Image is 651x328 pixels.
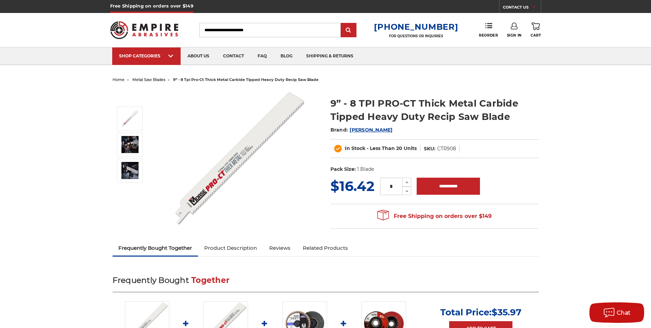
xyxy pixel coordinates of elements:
span: Cart [531,33,541,38]
a: Related Products [297,241,354,256]
span: - Less Than [367,145,395,151]
button: Chat [589,302,644,323]
span: 9” - 8 tpi pro-ct thick metal carbide tipped heavy duty recip saw blade [173,77,318,82]
a: [PHONE_NUMBER] [374,22,458,32]
span: $16.42 [330,178,375,194]
a: Reviews [263,241,297,256]
a: about us [181,47,216,65]
span: In Stock [345,145,365,151]
a: home [113,77,125,82]
div: SHOP CATEGORIES [119,53,174,58]
p: FOR QUESTIONS OR INQUIRIES [374,34,458,38]
dd: 1 Blade [357,166,374,173]
dt: Pack Size: [330,166,356,173]
span: Reorder [479,33,498,38]
img: 9” - 8 TPI PRO-CT Thick Metal Carbide Tipped Heavy Duty Recip Saw Blade [121,162,139,179]
a: metal saw blades [132,77,165,82]
a: Reorder [479,23,498,37]
p: Total Price: [440,307,521,318]
span: Together [191,275,230,285]
img: Empire Abrasives [110,17,179,43]
span: Brand: [330,127,348,133]
a: Frequently Bought Together [113,241,198,256]
a: faq [251,47,274,65]
a: shipping & returns [299,47,360,65]
span: Chat [617,310,631,316]
span: Frequently Bought [113,275,189,285]
a: CONTACT US [503,3,541,13]
img: Morse PRO-CT 9 inch 8 TPI thick metal reciprocating saw blade, carbide-tipped for heavy-duty cutt... [171,90,308,226]
a: Product Description [198,241,263,256]
span: Free Shipping on orders over $149 [377,209,492,223]
span: Sign In [507,33,522,38]
a: [PERSON_NAME] [350,127,392,133]
span: Units [404,145,417,151]
dd: CTR908 [437,145,456,152]
a: Cart [531,23,541,38]
span: $35.97 [492,307,521,318]
input: Submit [342,24,355,37]
dt: SKU: [424,145,435,152]
h1: 9” - 8 TPI PRO-CT Thick Metal Carbide Tipped Heavy Duty Recip Saw Blade [330,97,539,123]
a: blog [274,47,299,65]
span: 20 [396,145,402,151]
a: contact [216,47,251,65]
img: 9” - 8 TPI PRO-CT Thick Metal Carbide Tipped Heavy Duty Recip Saw Blade [121,136,139,153]
img: Morse PRO-CT 9 inch 8 TPI thick metal reciprocating saw blade, carbide-tipped for heavy-duty cutt... [121,110,139,127]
